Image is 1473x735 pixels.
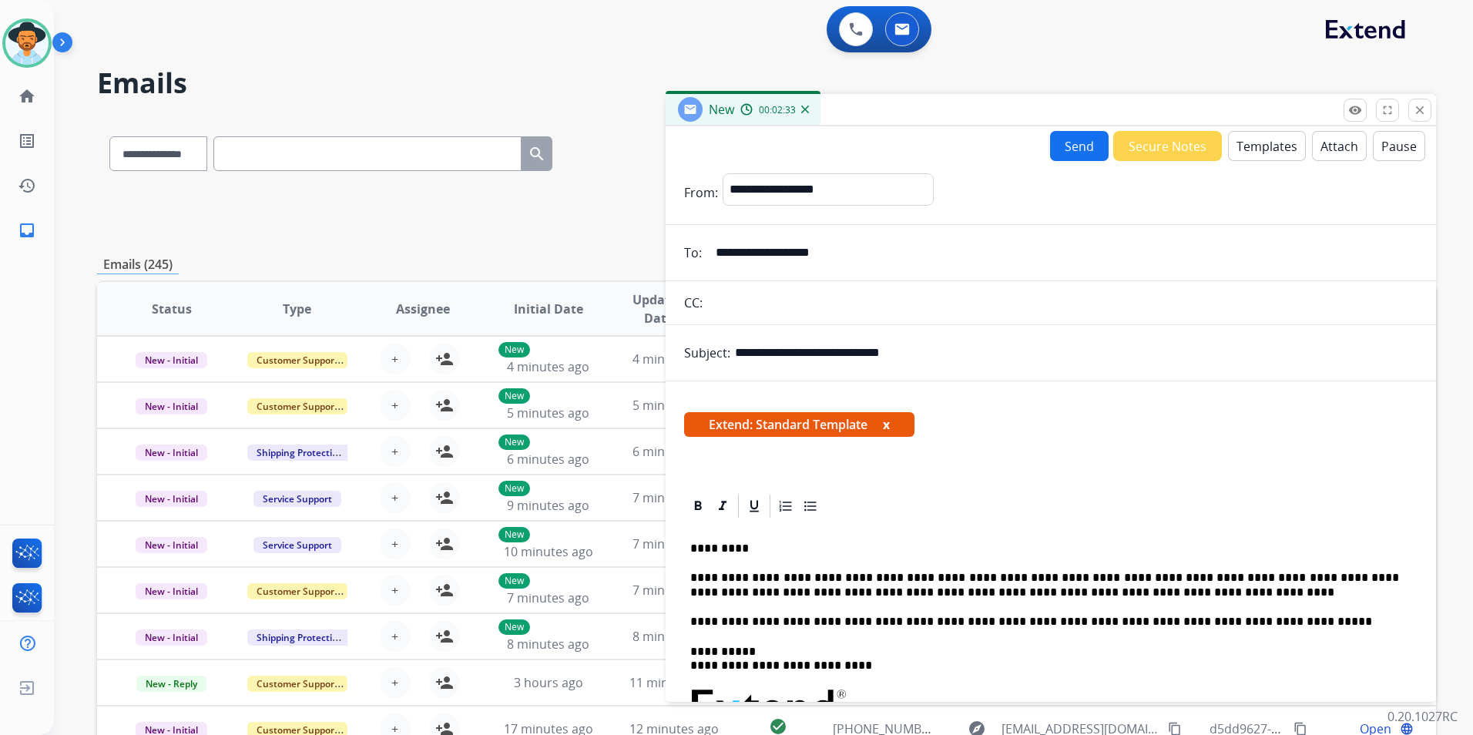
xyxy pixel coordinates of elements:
span: 7 minutes ago [632,535,715,552]
span: Customer Support [247,352,347,368]
button: + [380,436,411,467]
mat-icon: person_add [435,396,454,414]
mat-icon: person_add [435,488,454,507]
span: 5 minutes ago [632,397,715,414]
p: New [498,481,530,496]
span: New - Initial [136,352,207,368]
span: 7 minutes ago [632,489,715,506]
p: Emails (245) [97,255,179,274]
mat-icon: person_add [435,627,454,646]
span: 11 minutes ago [629,674,719,691]
span: Updated Date [624,290,693,327]
span: + [391,673,398,692]
span: 9 minutes ago [507,497,589,514]
span: New - Initial [136,398,207,414]
span: Customer Support [247,583,347,599]
span: + [391,581,398,599]
span: 3 hours ago [514,674,583,691]
span: Shipping Protection [247,445,353,461]
button: + [380,390,411,421]
span: 10 minutes ago [504,543,593,560]
button: + [380,667,411,698]
span: New - Reply [136,676,206,692]
span: + [391,627,398,646]
button: Secure Notes [1113,131,1222,161]
p: To: [684,243,702,262]
span: Assignee [396,300,450,318]
span: Customer Support [247,398,347,414]
p: CC: [684,294,703,312]
p: New [498,619,530,635]
span: Status [152,300,192,318]
button: + [380,621,411,652]
mat-icon: person_add [435,673,454,692]
span: 6 minutes ago [507,451,589,468]
div: Underline [743,495,766,518]
mat-icon: list_alt [18,132,36,150]
p: New [498,573,530,589]
button: + [380,344,411,374]
p: Subject: [684,344,730,362]
span: Customer Support [247,676,347,692]
mat-icon: person_add [435,442,454,461]
mat-icon: person_add [435,535,454,553]
mat-icon: home [18,87,36,106]
mat-icon: history [18,176,36,195]
p: New [498,435,530,450]
span: New - Initial [136,491,207,507]
span: + [391,350,398,368]
span: 6 minutes ago [632,443,715,460]
button: x [883,415,890,434]
p: 0.20.1027RC [1387,707,1458,726]
span: 5 minutes ago [507,404,589,421]
p: New [498,342,530,357]
div: Ordered List [774,495,797,518]
p: New [498,388,530,404]
span: New - Initial [136,445,207,461]
p: New [498,527,530,542]
div: Bold [686,495,710,518]
span: 8 minutes ago [632,628,715,645]
button: Send [1050,131,1109,161]
div: Italic [711,495,734,518]
mat-icon: search [528,145,546,163]
span: Initial Date [514,300,583,318]
span: 4 minutes ago [507,358,589,375]
mat-icon: person_add [435,581,454,599]
button: Attach [1312,131,1367,161]
span: Type [283,300,311,318]
mat-icon: remove_red_eye [1348,103,1362,117]
button: + [380,482,411,513]
span: 4 minutes ago [632,351,715,367]
p: From: [684,183,718,202]
span: 7 minutes ago [507,589,589,606]
span: Service Support [253,537,341,553]
span: Service Support [253,491,341,507]
img: avatar [5,22,49,65]
span: + [391,442,398,461]
span: New - Initial [136,629,207,646]
span: + [391,396,398,414]
span: 7 minutes ago [632,582,715,599]
mat-icon: inbox [18,221,36,240]
mat-icon: fullscreen [1381,103,1394,117]
button: Templates [1228,131,1306,161]
span: Shipping Protection [247,629,353,646]
span: 8 minutes ago [507,636,589,653]
span: + [391,535,398,553]
span: Extend: Standard Template [684,412,914,437]
span: + [391,488,398,507]
span: 00:02:33 [759,104,796,116]
mat-icon: person_add [435,350,454,368]
button: + [380,575,411,606]
mat-icon: close [1413,103,1427,117]
button: + [380,529,411,559]
div: Bullet List [799,495,822,518]
span: New [709,101,734,118]
h2: Emails [97,68,1436,99]
span: New - Initial [136,537,207,553]
span: New - Initial [136,583,207,599]
button: Pause [1373,131,1425,161]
